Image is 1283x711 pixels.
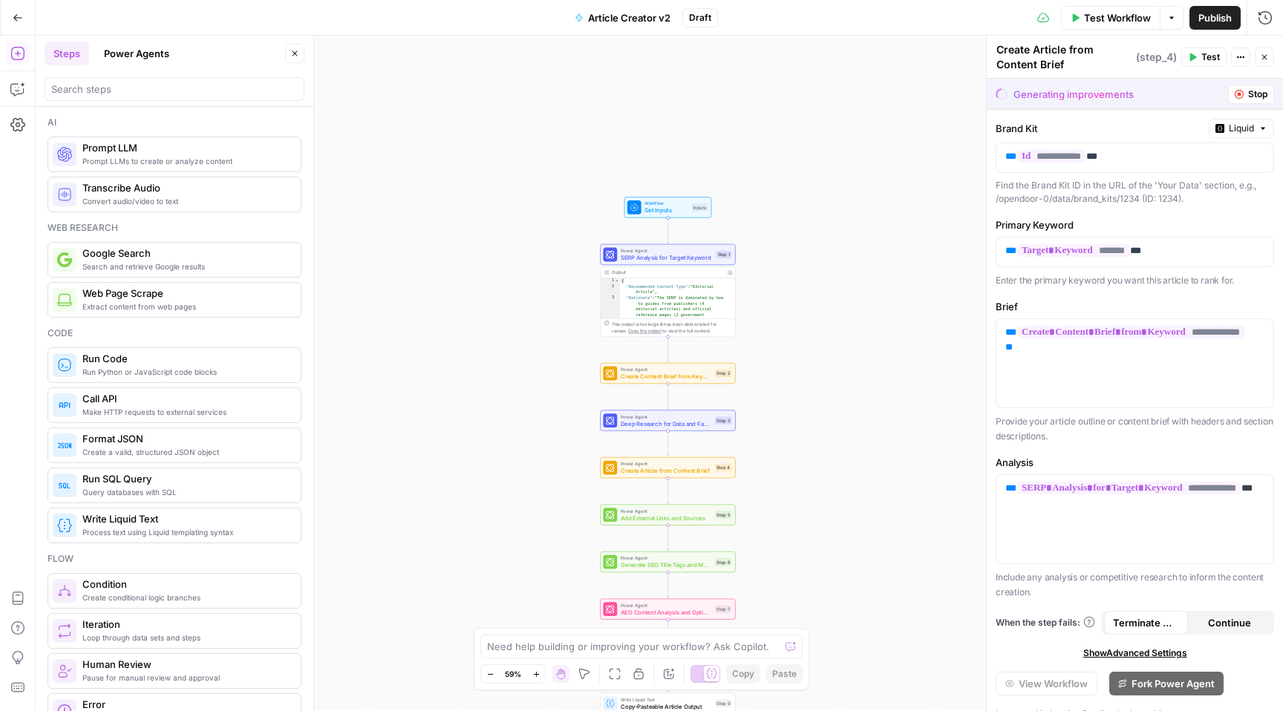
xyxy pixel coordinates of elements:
div: Inputs [691,203,708,212]
div: Step 6 [715,558,731,566]
g: Edge from start to step_1 [667,218,670,243]
label: Brief [996,299,1274,314]
span: Add External Links and Sources [621,514,711,522]
span: Power Agent [621,247,713,254]
span: Human Review [82,657,289,672]
span: Search and retrieve Google results [82,261,289,272]
span: AEO Content Analysis and Optimization [621,608,711,617]
button: Test [1181,47,1227,67]
div: Flow [48,552,301,566]
span: Create Article from Content Brief [621,466,711,475]
div: Ai [48,116,301,129]
button: Power Agents [95,42,178,65]
div: 2 [601,284,620,295]
div: Power AgentDeep Research for Data and FactsStep 3 [600,410,735,430]
p: Provide your article outline or content brief with headers and section descriptions. [996,414,1274,443]
textarea: Create Article from Content Brief [996,42,1132,72]
div: 1 [601,278,620,284]
span: Terminate Workflow [1113,615,1179,630]
button: Liquid [1209,119,1274,138]
div: 3 [601,295,620,364]
button: Continue [1188,611,1272,635]
span: Power Agent [621,366,711,373]
span: Power Agent [621,460,711,467]
div: Step 7 [715,605,731,613]
span: Copy [732,667,754,681]
g: Edge from step_1 to step_2 [667,337,670,362]
span: ( step_4 ) [1136,50,1177,65]
span: Power Agent [621,413,711,420]
div: Power AgentAEO Content Analysis and OptimizationStep 7 [600,599,735,620]
span: Copy-Pasteable Article Output [621,702,711,711]
div: Power AgentGenerate SEO Title Tags and Meta DescriptionsStep 6 [600,551,735,572]
span: Extract content from web pages [82,301,289,312]
div: Power AgentCreate Article from Content BriefStep 4 [600,457,735,478]
button: Stop [1228,85,1274,104]
g: Edge from step_4 to step_5 [667,478,670,503]
div: Step 3 [715,416,731,425]
button: View Workflow [996,672,1097,695]
span: Set Inputs [644,206,688,215]
span: Stop [1248,88,1267,101]
a: When the step fails: [996,616,1095,629]
div: Generating improvements [1013,87,1134,102]
div: Power AgentSERP Analysis for Target KeywordStep 1Output{ "Recommended Content Type":"Editorial Ar... [600,244,735,337]
span: Power Agent [621,508,711,514]
g: Edge from step_8 to step_9 [667,666,670,692]
span: Generate SEO Title Tags and Meta Descriptions [621,560,711,569]
span: Draft [689,11,711,24]
span: Copy the output [628,328,662,333]
g: Edge from step_2 to step_3 [667,384,670,409]
label: Analysis [996,455,1274,470]
span: Pause for manual review and approval [82,672,289,684]
label: Brand Kit [996,121,1203,136]
span: Make HTTP requests to external services [82,406,289,418]
span: Transcribe Audio [82,180,289,195]
span: Power Agent [621,554,711,561]
span: Prompt LLMs to create or analyze content [82,155,289,167]
button: Paste [766,664,803,684]
p: Include any analysis or competitive research to inform the content creation. [996,570,1274,599]
button: Copy [726,664,760,684]
span: SERP Analysis for Target Keyword [621,253,713,262]
g: Edge from step_3 to step_4 [667,431,670,456]
div: Find the Brand Kit ID in the URL of the 'Your Data' section, e.g., /opendoor-0/data/brand_kits/12... [996,179,1274,206]
div: Power AgentCreate Content Brief from KeywordStep 2 [600,363,735,384]
span: Publish [1198,10,1232,25]
div: Output [612,269,722,275]
span: Toggle code folding, rows 1 through 14 [615,278,619,284]
button: Test Workflow [1061,6,1160,30]
span: Condition [82,577,289,592]
span: View Workflow [1019,676,1088,691]
div: Step 2 [715,370,731,378]
span: Liquid [1229,122,1254,135]
div: Step 1 [716,251,731,259]
span: Convert audio/video to text [82,195,289,207]
button: Article Creator v2 [566,6,679,30]
g: Edge from step_5 to step_6 [667,525,670,551]
span: Process text using Liquid templating syntax [82,526,289,538]
div: Power AgentAdd External Links and SourcesStep 5 [600,505,735,525]
span: Write Liquid Text [82,511,289,526]
span: Fork Power Agent [1132,676,1215,691]
span: Article Creator v2 [588,10,670,25]
span: Paste [772,667,797,681]
span: Format JSON [82,431,289,446]
span: Create Content Brief from Keyword [621,372,711,381]
span: Write Liquid Text [621,696,711,703]
div: Web research [48,221,301,235]
span: Continue [1208,615,1251,630]
span: Loop through data sets and steps [82,632,289,643]
p: Enter the primary keyword you want this article to rank for. [996,273,1274,288]
div: Step 5 [715,511,731,519]
span: Query databases with SQL [82,486,289,498]
g: Edge from step_6 to step_7 [667,572,670,597]
span: 59% [505,668,521,680]
span: Run SQL Query [82,471,289,486]
span: Prompt LLM [82,140,289,155]
span: Call API [82,391,289,406]
span: Power Agent [621,602,711,609]
span: Web Page Scrape [82,286,289,301]
span: Run Python or JavaScript code blocks [82,366,289,378]
div: WorkflowSet InputsInputs [600,197,735,217]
